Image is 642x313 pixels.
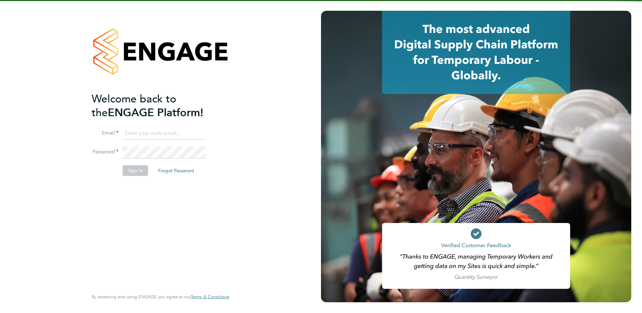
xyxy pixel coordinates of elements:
span: Welcome back to the [92,92,176,119]
a: Terms & Conditions [191,294,229,300]
span: By accessing and using ENGAGE you agree to our [92,294,229,300]
button: Forgot Password [153,165,199,176]
label: Password [92,148,119,155]
label: Email [92,130,119,137]
input: Enter your work email... [123,128,205,140]
button: Sign In [123,165,148,176]
h2: ENGAGE Platform! [92,92,223,120]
